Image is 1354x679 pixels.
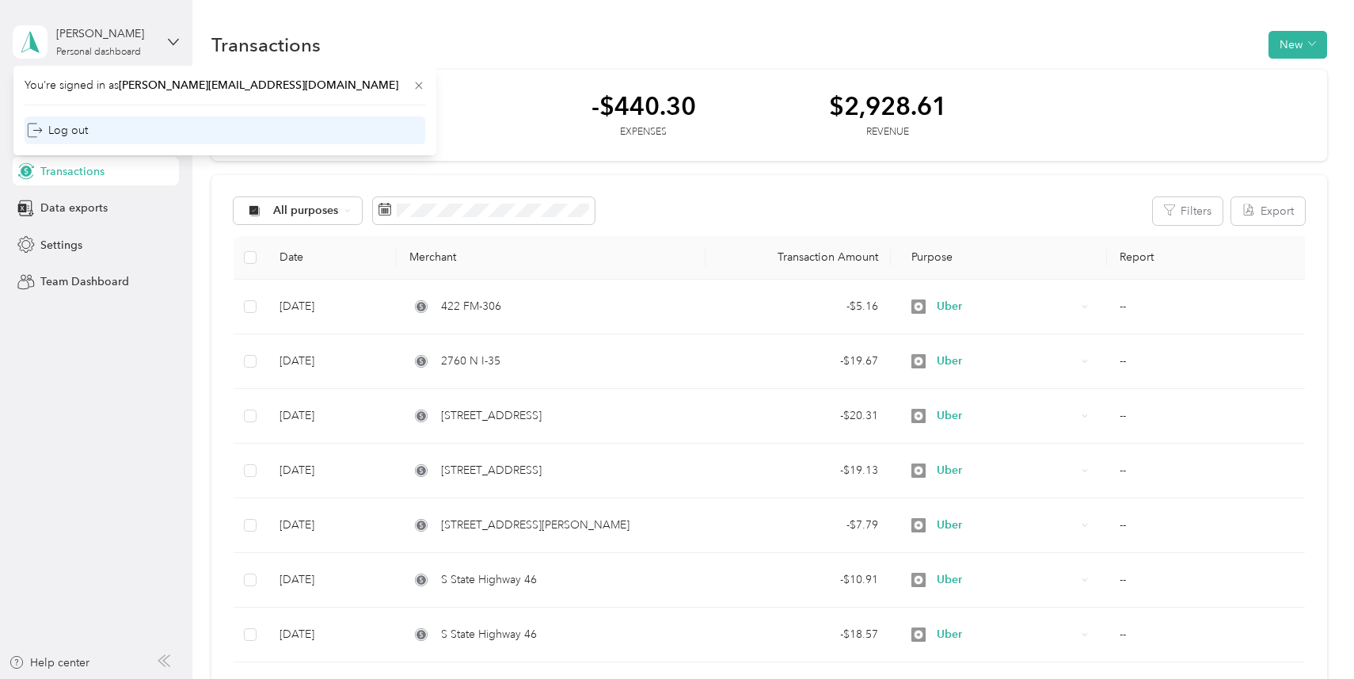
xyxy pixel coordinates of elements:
th: Merchant [397,236,706,280]
td: [DATE] [267,553,397,608]
span: 2760 N I-35 [441,353,500,370]
img: Legacy Icon [Uber] [911,518,926,532]
span: Uber [937,407,1076,425]
td: -- [1107,444,1313,498]
span: [PERSON_NAME][EMAIL_ADDRESS][DOMAIN_NAME] [119,78,398,92]
span: Team Dashboard [40,273,129,290]
div: - $7.79 [718,517,878,534]
td: [DATE] [267,608,397,662]
span: [STREET_ADDRESS] [441,407,542,425]
span: Uber [937,298,1076,315]
td: -- [1107,498,1313,553]
td: [DATE] [267,280,397,334]
div: - $5.16 [718,298,878,315]
td: -- [1107,553,1313,608]
img: Legacy Icon [Uber] [911,463,926,478]
img: Legacy Icon [Uber] [911,354,926,368]
div: $2,928.61 [829,92,947,120]
span: S State Highway 46 [441,626,537,643]
span: Uber [937,462,1076,479]
span: 422 FM-306 [441,298,501,315]
span: Data exports [40,200,108,216]
div: Revenue [829,125,947,139]
td: [DATE] [267,389,397,444]
img: Legacy Icon [Uber] [911,628,926,642]
td: [DATE] [267,334,397,389]
div: - $19.67 [718,353,878,370]
th: Date [267,236,397,280]
img: Legacy Icon [Uber] [911,573,926,587]
td: [DATE] [267,444,397,498]
span: Transactions [40,163,105,180]
span: [STREET_ADDRESS][PERSON_NAME] [441,517,629,534]
span: You’re signed in as [25,77,425,93]
div: Expenses [591,125,696,139]
td: -- [1107,608,1313,662]
button: New [1268,31,1327,59]
div: - $18.57 [718,626,878,643]
div: - $19.13 [718,462,878,479]
img: Legacy Icon [Uber] [911,409,926,423]
iframe: Everlance-gr Chat Button Frame [1265,590,1354,679]
div: - $10.91 [718,571,878,589]
span: Uber [937,571,1076,589]
td: -- [1107,334,1313,389]
div: Log out [27,122,88,139]
span: Uber [937,626,1076,643]
span: S State Highway 46 [441,571,537,589]
th: Transaction Amount [706,236,891,280]
td: -- [1107,389,1313,444]
span: Uber [937,517,1076,534]
button: Help center [9,654,89,671]
span: [STREET_ADDRESS] [441,462,542,479]
div: [PERSON_NAME] [56,25,155,42]
td: [DATE] [267,498,397,553]
span: Purpose [903,250,953,264]
span: All purposes [273,205,339,216]
div: - $20.31 [718,407,878,425]
span: Settings [40,237,82,254]
button: Export [1231,197,1305,225]
img: Legacy Icon [Uber] [911,299,926,314]
th: Report [1107,236,1313,280]
span: Uber [937,353,1076,370]
button: Filters [1153,197,1223,225]
div: -$440.30 [591,92,696,120]
h1: Transactions [211,36,321,53]
td: -- [1107,280,1313,334]
div: Personal dashboard [56,48,141,57]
